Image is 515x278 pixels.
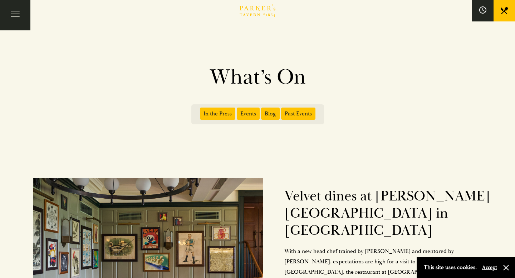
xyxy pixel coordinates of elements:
[281,108,315,120] span: Past Events
[284,188,493,239] h2: Velvet dines at [PERSON_NAME][GEOGRAPHIC_DATA] in [GEOGRAPHIC_DATA]
[502,264,510,271] button: Close and accept
[261,108,280,120] span: Blog
[200,108,235,120] span: In the Press
[54,64,461,90] h1: What’s On
[424,262,477,273] p: This site uses cookies.
[482,264,497,271] button: Accept
[284,246,493,277] p: With a new head chef trained by [PERSON_NAME] and mentored by [PERSON_NAME], expectations are hig...
[237,108,260,120] span: Events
